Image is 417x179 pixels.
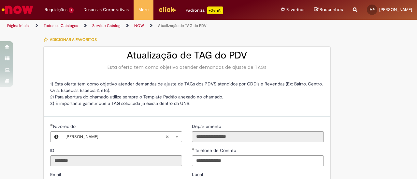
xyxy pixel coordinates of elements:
[320,6,343,13] span: Rascunhos
[44,23,78,28] a: Todos os Catálogos
[7,23,30,28] a: Página inicial
[62,132,182,142] a: [PERSON_NAME]Limpar campo Favorecido
[53,123,77,129] span: Necessários - Favorecido
[286,6,304,13] span: Favoritos
[92,23,120,28] a: Service Catalog
[50,124,53,126] span: Obrigatório Preenchido
[138,6,149,13] span: More
[162,132,172,142] abbr: Limpar campo Favorecido
[314,7,343,13] a: Rascunhos
[192,172,204,177] span: Local
[1,3,34,16] img: ServiceNow
[192,123,223,130] label: Somente leitura - Departamento
[50,64,324,70] div: Esta oferta tem como objetivo atender demandas de ajuste de TAGs
[186,6,223,14] div: Padroniza
[69,7,74,13] span: 1
[50,81,324,107] p: 1) Esta oferta tem como objetivo atender demandas de ajuste de TAGs dos PDVS atendidos por CDD's ...
[45,6,67,13] span: Requisições
[50,37,97,42] span: Adicionar a Favoritos
[192,155,324,166] input: Telefone de Contato
[207,6,223,14] p: +GenAi
[50,155,182,166] input: ID
[83,6,129,13] span: Despesas Corporativas
[195,147,237,153] span: Telefone de Contato
[134,23,144,28] a: NOW
[65,132,165,142] span: [PERSON_NAME]
[50,50,324,61] h2: Atualização de TAG do PDV
[379,7,412,12] span: [PERSON_NAME]
[50,132,62,142] button: Favorecido, Visualizar este registro Maria Gabriela Oliveira de Pinho
[158,23,207,28] a: Atualização de TAG do PDV
[158,5,176,14] img: click_logo_yellow_360x200.png
[50,171,62,178] label: Somente leitura - Email
[192,148,195,150] span: Obrigatório Preenchido
[370,7,375,12] span: MP
[5,20,273,32] ul: Trilhas de página
[43,33,100,46] button: Adicionar a Favoritos
[192,131,324,142] input: Departamento
[50,147,56,154] label: Somente leitura - ID
[192,123,223,129] span: Somente leitura - Departamento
